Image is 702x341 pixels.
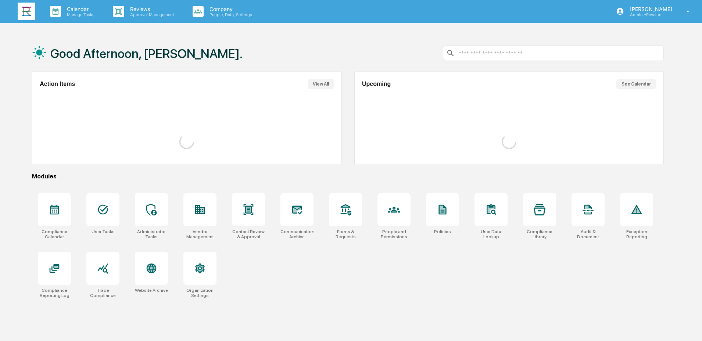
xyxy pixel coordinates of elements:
[624,12,676,17] p: Admin • Revalue
[124,6,178,12] p: Reviews
[183,288,216,298] div: Organization Settings
[92,229,115,234] div: User Tasks
[204,6,256,12] p: Company
[61,6,98,12] p: Calendar
[61,12,98,17] p: Manage Tasks
[18,3,35,20] img: logo
[329,229,362,239] div: Forms & Requests
[183,229,216,239] div: Vendor Management
[38,288,71,298] div: Compliance Reporting Log
[32,173,664,180] div: Modules
[232,229,265,239] div: Content Review & Approval
[86,288,119,298] div: Trade Compliance
[40,81,75,87] h2: Action Items
[572,229,605,239] div: Audit & Document Logs
[474,229,508,239] div: User Data Lookup
[135,288,168,293] div: Website Archive
[377,229,411,239] div: People and Permissions
[308,79,334,89] button: View All
[38,229,71,239] div: Compliance Calendar
[434,229,451,234] div: Policies
[135,229,168,239] div: Administrator Tasks
[50,46,243,61] h1: Good Afternoon, [PERSON_NAME].
[204,12,256,17] p: People, Data, Settings
[124,12,178,17] p: Approval Management
[624,6,676,12] p: [PERSON_NAME]
[523,229,556,239] div: Compliance Library
[280,229,314,239] div: Communications Archive
[616,79,656,89] button: See Calendar
[620,229,653,239] div: Exception Reporting
[362,81,391,87] h2: Upcoming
